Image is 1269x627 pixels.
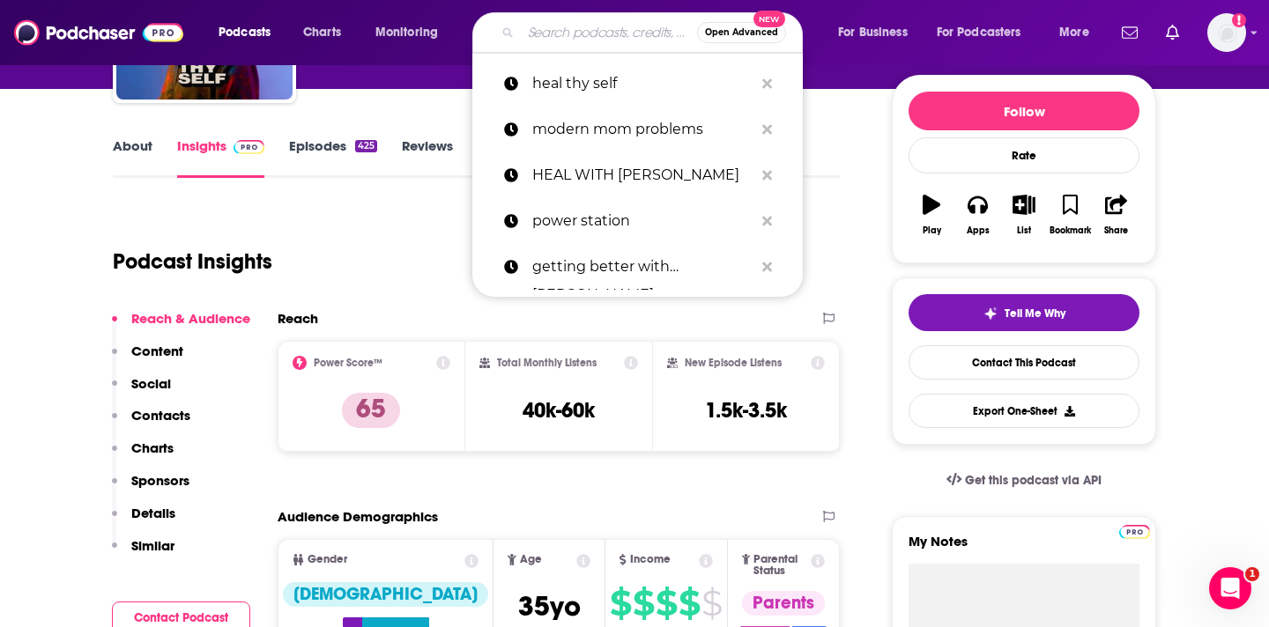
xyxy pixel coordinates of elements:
p: modern mom problems [532,107,753,152]
p: HEAL WITH KELLY [532,152,753,198]
button: Play [909,183,954,247]
button: open menu [925,18,1047,47]
button: Bookmark [1047,183,1093,247]
p: power station [532,198,753,244]
span: Open Advanced [705,28,778,37]
a: Episodes425 [289,137,377,178]
span: Gender [308,554,347,565]
button: Open AdvancedNew [697,22,786,43]
label: My Notes [909,533,1139,564]
span: 1 [1245,567,1259,581]
a: getting better with [PERSON_NAME] [472,244,803,290]
button: Follow [909,92,1139,130]
p: Reach & Audience [131,310,250,327]
h2: New Episode Listens [685,357,782,369]
span: For Business [838,20,908,45]
p: Contacts [131,407,190,424]
a: power station [472,198,803,244]
h2: Audience Demographics [278,508,438,525]
svg: Add a profile image [1232,13,1246,27]
button: tell me why sparkleTell Me Why [909,294,1139,331]
span: Get this podcast via API [965,473,1102,488]
span: $ [610,589,631,617]
button: Share [1094,183,1139,247]
h1: Podcast Insights [113,248,272,275]
img: User Profile [1207,13,1246,52]
div: [DEMOGRAPHIC_DATA] [283,582,488,607]
a: Show notifications dropdown [1159,18,1186,48]
span: More [1059,20,1089,45]
span: 35 yo [518,589,581,623]
input: Search podcasts, credits, & more... [521,18,697,47]
h3: 1.5k-3.5k [705,397,787,424]
div: Parents [742,591,825,616]
a: modern mom problems [472,107,803,152]
p: Social [131,375,171,392]
span: $ [633,589,654,617]
button: Show profile menu [1207,13,1246,52]
iframe: Intercom live chat [1209,567,1251,609]
p: Sponsors [131,472,189,489]
h2: Total Monthly Listens [497,357,597,369]
button: Apps [954,183,1000,247]
div: Bookmark [1050,225,1091,236]
a: HEAL WITH [PERSON_NAME] [472,152,803,198]
button: Charts [112,439,174,472]
span: New [753,11,785,27]
span: Logged in as jennarohl [1207,13,1246,52]
span: Parental Status [753,554,807,577]
p: getting better with john van ness [532,244,753,290]
p: Charts [131,439,174,456]
span: $ [656,589,677,617]
button: Sponsors [112,472,189,505]
a: Contact This Podcast [909,345,1139,380]
a: Charts [292,18,352,47]
span: Podcasts [219,20,271,45]
div: Apps [967,225,990,236]
div: Rate [909,137,1139,173]
span: $ [701,589,722,617]
span: Age [520,554,542,565]
h2: Reach [278,310,318,327]
a: InsightsPodchaser Pro [177,137,264,178]
a: heal thy self [472,61,803,107]
span: $ [679,589,700,617]
button: Reach & Audience [112,310,250,343]
a: Get this podcast via API [932,459,1116,502]
div: Play [923,225,941,236]
button: List [1001,183,1047,247]
div: List [1017,225,1031,236]
button: Content [112,343,183,375]
span: Income [630,554,671,565]
div: Share [1104,225,1128,236]
span: Charts [303,20,341,45]
a: Show notifications dropdown [1115,18,1145,48]
p: Details [131,505,175,521]
span: Monitoring [375,20,438,45]
p: 65 [342,393,400,428]
p: Similar [131,537,174,554]
div: 425 [355,140,377,152]
button: open menu [1047,18,1111,47]
button: open menu [363,18,461,47]
button: Social [112,375,171,408]
button: Similar [112,537,174,570]
a: Pro website [1119,522,1150,539]
button: open menu [206,18,293,47]
p: Content [131,343,183,359]
img: tell me why sparkle [983,306,998,321]
button: open menu [826,18,930,47]
div: Search podcasts, credits, & more... [489,12,820,53]
a: Reviews [402,137,453,178]
button: Export One-Sheet [909,394,1139,428]
p: heal thy self [532,61,753,107]
h2: Power Score™ [314,357,382,369]
h3: 40k-60k [523,397,595,424]
img: Podchaser Pro [234,140,264,154]
span: For Podcasters [937,20,1021,45]
button: Details [112,505,175,537]
img: Podchaser - Follow, Share and Rate Podcasts [14,16,183,49]
button: Contacts [112,407,190,439]
img: Podchaser Pro [1119,525,1150,539]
